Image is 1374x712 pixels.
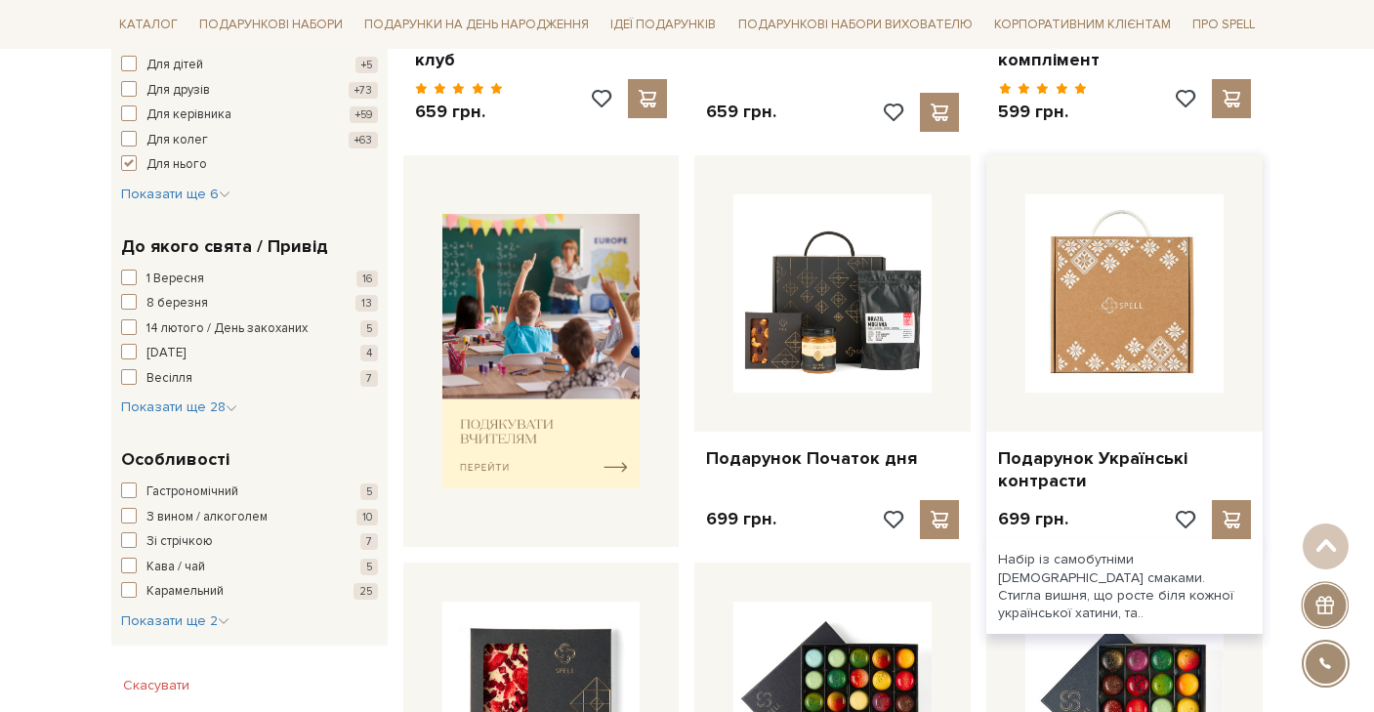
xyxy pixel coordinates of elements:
[349,132,378,148] span: +63
[191,10,351,40] a: Подарункові набори
[360,370,378,387] span: 7
[146,294,208,314] span: 8 березня
[706,508,776,530] p: 699 грн.
[986,539,1263,634] div: Набір із самобутніми [DEMOGRAPHIC_DATA] смаками. Стигла вишня, що росте біля кожної української х...
[111,670,201,701] button: Скасувати
[121,532,378,552] button: Зі стрічкою 7
[146,131,208,150] span: Для колег
[355,295,378,312] span: 13
[146,319,308,339] span: 14 лютого / День закоханих
[356,10,597,40] a: Подарунки на День народження
[998,101,1087,123] p: 599 грн.
[354,583,378,600] span: 25
[121,56,378,75] button: Для дітей +5
[121,612,229,629] span: Показати ще 2
[146,582,224,602] span: Карамельний
[146,369,192,389] span: Весілля
[998,447,1251,493] a: Подарунок Українські контрасти
[360,559,378,575] span: 5
[121,155,378,175] button: Для нього
[146,532,213,552] span: Зі стрічкою
[111,10,186,40] a: Каталог
[1185,10,1263,40] a: Про Spell
[356,509,378,525] span: 10
[121,233,328,260] span: До якого свята / Привід
[121,446,229,473] span: Особливості
[121,270,378,289] button: 1 Вересня 16
[706,447,959,470] a: Подарунок Початок дня
[146,270,204,289] span: 1 Вересня
[442,214,641,488] img: banner
[146,344,186,363] span: [DATE]
[121,398,237,415] span: Показати ще 28
[121,81,378,101] button: Для друзів +73
[356,271,378,287] span: 16
[121,294,378,314] button: 8 березня 13
[986,8,1179,41] a: Корпоративним клієнтам
[121,482,378,502] button: Гастрономічний 5
[121,369,378,389] button: Весілля 7
[146,155,207,175] span: Для нього
[121,186,230,202] span: Показати ще 6
[146,508,268,527] span: З вином / алкоголем
[360,320,378,337] span: 5
[121,508,378,527] button: З вином / алкоголем 10
[121,582,378,602] button: Карамельний 25
[146,56,203,75] span: Для дітей
[415,101,504,123] p: 659 грн.
[121,131,378,150] button: Для колег +63
[121,185,230,204] button: Показати ще 6
[355,57,378,73] span: +5
[121,398,237,417] button: Показати ще 28
[121,611,229,631] button: Показати ще 2
[146,105,231,125] span: Для керівника
[730,8,980,41] a: Подарункові набори вихователю
[146,558,205,577] span: Кава / чай
[998,508,1068,530] p: 699 грн.
[360,533,378,550] span: 7
[706,101,776,123] p: 659 грн.
[121,344,378,363] button: [DATE] 4
[121,105,378,125] button: Для керівника +59
[603,10,724,40] a: Ідеї подарунків
[121,558,378,577] button: Кава / чай 5
[350,106,378,123] span: +59
[121,319,378,339] button: 14 лютого / День закоханих 5
[146,81,210,101] span: Для друзів
[360,483,378,500] span: 5
[360,345,378,361] span: 4
[146,482,238,502] span: Гастрономічний
[1025,194,1224,393] img: Подарунок Українські контрасти
[349,82,378,99] span: +73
